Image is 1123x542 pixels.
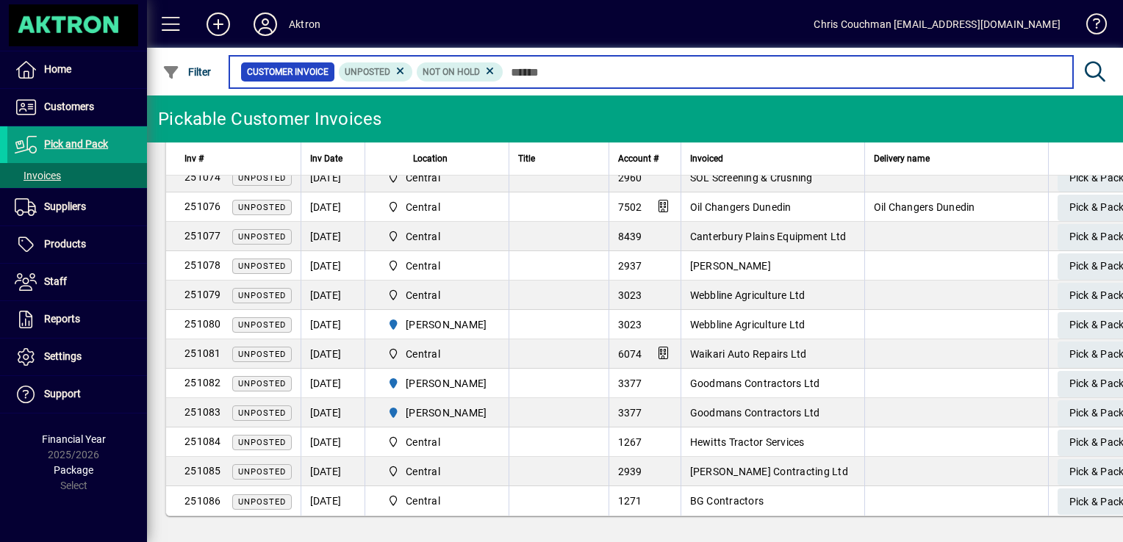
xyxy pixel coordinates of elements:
a: Settings [7,339,147,375]
span: 251080 [184,318,221,330]
div: Location [374,151,500,167]
div: Aktron [289,12,320,36]
a: Products [7,226,147,263]
button: Profile [242,11,289,37]
span: [PERSON_NAME] Contracting Ltd [690,466,848,477]
span: Central [381,198,493,216]
span: Unposted [238,497,286,507]
span: Unposted [238,320,286,330]
span: Unposted [238,350,286,359]
span: Inv Date [310,151,342,167]
span: Central [406,435,440,449]
span: Location [413,151,448,167]
span: Central [406,347,440,361]
span: Central [381,286,493,304]
div: Invoiced [690,151,855,167]
span: 251084 [184,436,221,447]
span: 3023 [618,319,642,330]
span: Package [54,464,93,476]
span: Unposted [238,291,286,300]
span: Waikari Auto Repairs Ltd [690,348,807,360]
div: Delivery name [874,151,1039,167]
span: Staff [44,275,67,287]
span: Central [406,200,440,214]
span: 251079 [184,289,221,300]
span: Customer Invoice [247,65,329,79]
a: Knowledge Base [1075,3,1105,51]
span: Unposted [238,203,286,212]
span: 251083 [184,406,221,418]
span: Unposted [238,379,286,389]
td: [DATE] [301,427,365,457]
span: [PERSON_NAME] [690,260,771,272]
span: 2939 [618,466,642,477]
span: HAMILTON [381,404,493,422]
span: HAMILTON [381,316,493,333]
span: Unposted [238,173,286,183]
div: Pickable Customer Invoices [158,107,382,131]
span: Settings [44,350,82,362]
a: Reports [7,301,147,338]
span: Support [44,388,81,400]
span: 251074 [184,171,221,183]
span: Title [518,151,535,167]
span: Central [381,169,493,187]
span: Central [381,345,493,363]
div: Title [518,151,599,167]
span: SOL Screening & Crushing [690,172,813,184]
a: Support [7,376,147,413]
span: Goodmans Contractors Ltd [690,377,820,389]
span: Unposted [345,67,390,77]
a: Suppliers [7,189,147,225]
td: [DATE] [301,222,365,251]
span: Unposted [238,408,286,418]
span: Customers [44,101,94,112]
span: Central [406,464,440,479]
span: HAMILTON [381,375,493,392]
a: Invoices [7,163,147,188]
span: Central [381,463,493,480]
span: Central [381,433,493,451]
span: 1271 [618,495,642,507]
span: Account # [618,151,659,167]
span: Home [44,63,71,75]
span: Central [381,257,493,275]
span: 251082 [184,377,221,389]
span: Not On Hold [423,67,480,77]
span: Goodmans Contractors Ltd [690,407,820,419]
span: Hewitts Tractor Services [690,436,805,448]
span: 251076 [184,200,221,212]
button: Filter [159,59,215,85]
span: 251085 [184,465,221,477]
span: Invoices [15,170,61,181]
span: 2937 [618,260,642,272]
span: Inv # [184,151,204,167]
span: Oil Changers Dunedin [874,201,975,213]
span: 6074 [618,348,642,360]
span: Webbline Agriculture Ltd [690,319,806,330]
span: 251078 [184,259,221,271]
a: Staff [7,264,147,300]
a: Customers [7,89,147,126]
span: [PERSON_NAME] [406,317,487,332]
span: Products [44,238,86,250]
span: [PERSON_NAME] [406,405,487,420]
span: 8439 [618,231,642,242]
span: Filter [162,66,212,78]
td: [DATE] [301,398,365,427]
div: Chris Couchman [EMAIL_ADDRESS][DOMAIN_NAME] [814,12,1061,36]
a: Home [7,51,147,88]
td: [DATE] [301,251,365,281]
span: 251086 [184,495,221,507]
span: Central [406,259,440,273]
span: Unposted [238,232,286,242]
span: Central [381,492,493,510]
span: Suppliers [44,200,86,212]
div: Account # [618,151,672,167]
span: Delivery name [874,151,930,167]
span: Unposted [238,467,286,477]
button: Add [195,11,242,37]
td: [DATE] [301,457,365,486]
span: Invoiced [690,151,723,167]
td: [DATE] [301,310,365,339]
